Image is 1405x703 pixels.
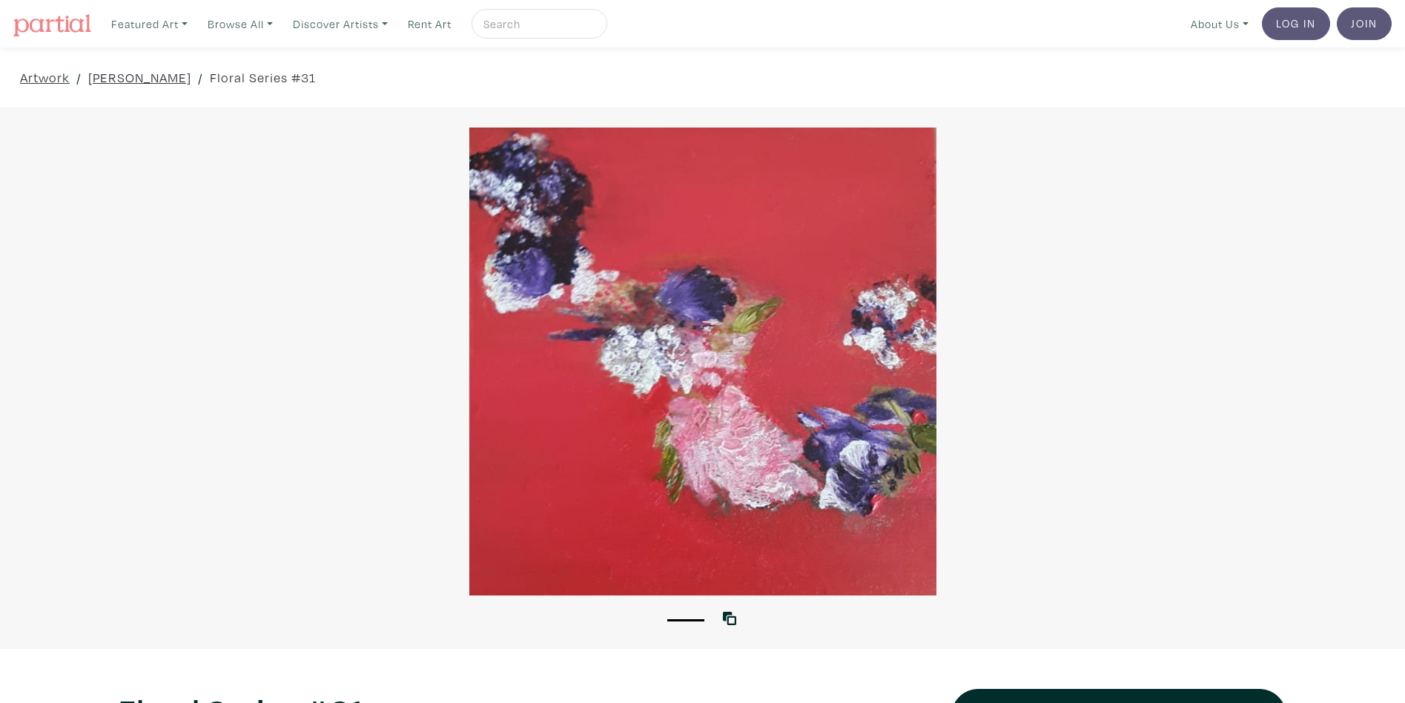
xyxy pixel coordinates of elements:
input: Search [482,15,593,33]
a: Browse All [201,9,280,39]
a: Floral Series #31 [210,67,316,88]
a: Featured Art [105,9,194,39]
a: Log In [1262,7,1330,40]
span: / [198,67,203,88]
a: Discover Artists [286,9,394,39]
span: / [76,67,82,88]
a: [PERSON_NAME] [88,67,191,88]
a: Artwork [20,67,70,88]
a: Rent Art [401,9,458,39]
a: Join [1337,7,1392,40]
button: 1 of 1 [667,619,704,621]
a: About Us [1184,9,1255,39]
